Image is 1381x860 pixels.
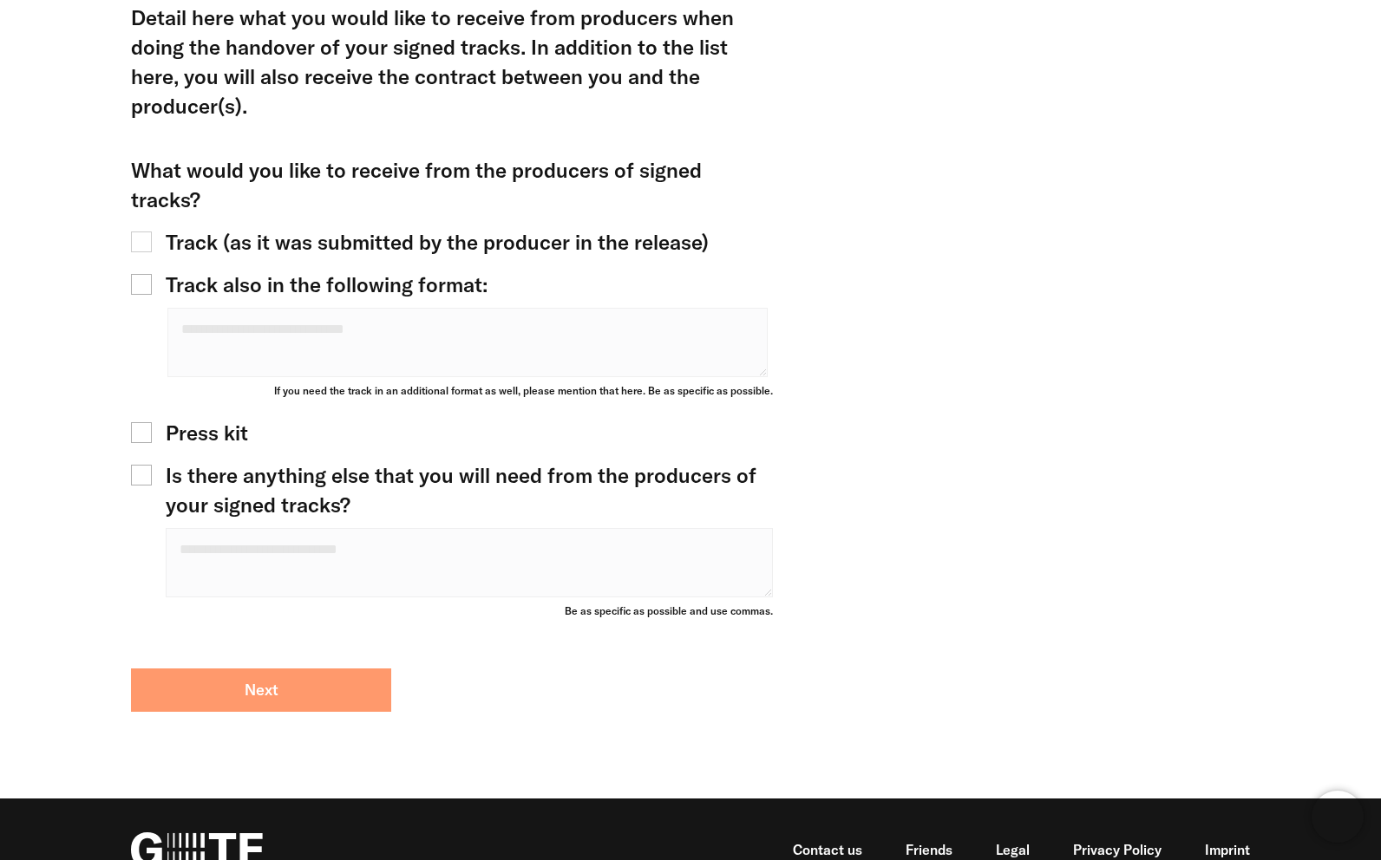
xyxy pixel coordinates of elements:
[131,668,391,712] button: Next
[131,3,773,121] div: Detail here what you would like to receive from producers when doing the handover of your signed ...
[1073,841,1162,859] a: Privacy Policy
[131,422,152,443] input: Press kit
[166,418,248,447] span: Press kit
[131,274,152,295] input: Track also in the following format:
[906,841,952,859] a: Friends
[996,841,1030,859] a: Legal
[1205,841,1250,859] a: Imprint
[131,384,773,405] div: If you need the track in an additional format as well, please mention that here. Be as specific a...
[1312,791,1364,843] iframe: Brevo live chat
[166,460,773,519] span: Is there anything else that you will need from the producers of your signed tracks?
[166,604,773,625] div: Be as specific as possible and use commas.
[131,465,152,485] input: Is there anything else that you will need from the producers of your signed tracks?
[166,227,709,257] span: Track (as it was submitted by the producer in the release)
[166,270,488,299] span: Track also in the following format:
[131,155,773,214] div: What would you like to receive from the producers of signed tracks?
[793,841,862,859] a: Contact us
